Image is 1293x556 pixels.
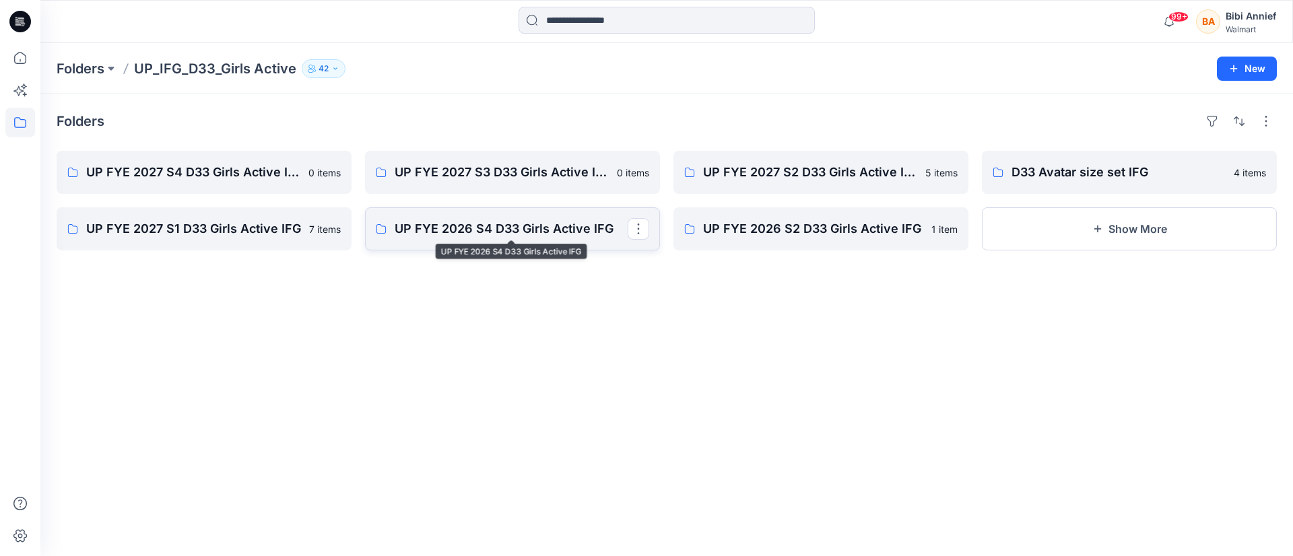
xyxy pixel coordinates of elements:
a: Folders [57,59,104,78]
p: 0 items [308,166,341,180]
p: UP FYE 2027 S4 D33 Girls Active IFG [86,163,300,182]
div: Bibi Annief [1226,8,1276,24]
a: D33 Avatar size set IFG4 items [982,151,1277,194]
p: 4 items [1234,166,1266,180]
p: D33 Avatar size set IFG [1012,163,1226,182]
p: 0 items [617,166,649,180]
a: UP FYE 2026 S4 D33 Girls Active IFG [365,207,660,250]
p: UP FYE 2027 S1 D33 Girls Active IFG [86,219,301,238]
div: Walmart [1226,24,1276,34]
p: 1 item [931,222,958,236]
p: 7 items [309,222,341,236]
a: UP FYE 2027 S1 D33 Girls Active IFG7 items [57,207,352,250]
span: 99+ [1168,11,1189,22]
div: BA [1196,9,1220,34]
a: UP FYE 2027 S3 D33 Girls Active IFG0 items [365,151,660,194]
p: 42 [319,61,329,76]
button: Show More [982,207,1277,250]
p: UP FYE 2027 S3 D33 Girls Active IFG [395,163,609,182]
p: 5 items [925,166,958,180]
h4: Folders [57,113,104,129]
button: New [1217,57,1277,81]
p: UP FYE 2027 S2 D33 Girls Active IFG [703,163,917,182]
a: UP FYE 2026 S2 D33 Girls Active IFG1 item [673,207,968,250]
button: 42 [302,59,345,78]
p: UP_IFG_D33_Girls Active [134,59,296,78]
p: UP FYE 2026 S2 D33 Girls Active IFG [703,219,923,238]
a: UP FYE 2027 S2 D33 Girls Active IFG5 items [673,151,968,194]
p: UP FYE 2026 S4 D33 Girls Active IFG [395,219,628,238]
a: UP FYE 2027 S4 D33 Girls Active IFG0 items [57,151,352,194]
